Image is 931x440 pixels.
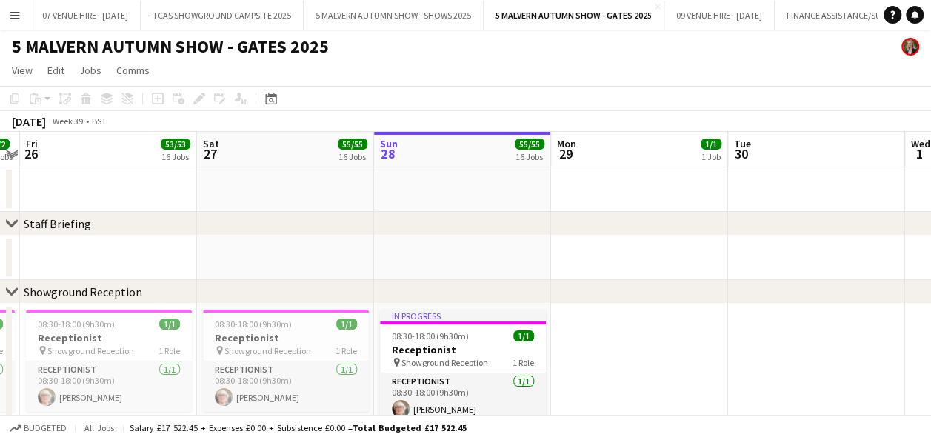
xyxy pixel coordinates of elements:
[484,1,664,30] button: 5 MALVERN AUTUMN SHOW - GATES 2025
[24,423,67,433] span: Budgeted
[24,216,91,231] div: Staff Briefing
[12,114,46,129] div: [DATE]
[41,61,70,80] a: Edit
[110,61,156,80] a: Comms
[901,38,919,56] app-user-avatar: Emily Jauncey
[12,36,329,58] h1: 5 MALVERN AUTUMN SHOW - GATES 2025
[47,64,64,77] span: Edit
[79,64,101,77] span: Jobs
[73,61,107,80] a: Jobs
[49,116,86,127] span: Week 39
[304,1,484,30] button: 5 MALVERN AUTUMN SHOW - SHOWS 2025
[7,420,69,436] button: Budgeted
[6,61,39,80] a: View
[12,64,33,77] span: View
[81,422,117,433] span: All jobs
[130,422,467,433] div: Salary £17 522.45 + Expenses £0.00 + Subsistence £0.00 =
[141,1,304,30] button: TCAS SHOWGROUND CAMPSITE 2025
[353,422,467,433] span: Total Budgeted £17 522.45
[775,1,919,30] button: FINANCE ASSISTANCE/SUPPORT
[664,1,775,30] button: 09 VENUE HIRE - [DATE]
[116,64,150,77] span: Comms
[92,116,107,127] div: BST
[24,284,142,299] div: Showground Reception
[30,1,141,30] button: 07 VENUE HIRE - [DATE]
